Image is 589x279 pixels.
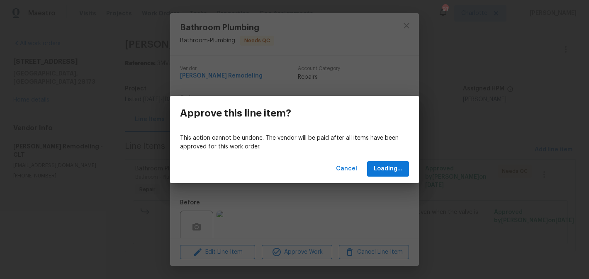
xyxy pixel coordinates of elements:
span: Cancel [336,164,357,174]
button: Loading... [367,161,409,177]
p: This action cannot be undone. The vendor will be paid after all items have been approved for this... [180,134,409,151]
button: Cancel [333,161,360,177]
span: Loading... [374,164,402,174]
h3: Approve this line item? [180,107,291,119]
